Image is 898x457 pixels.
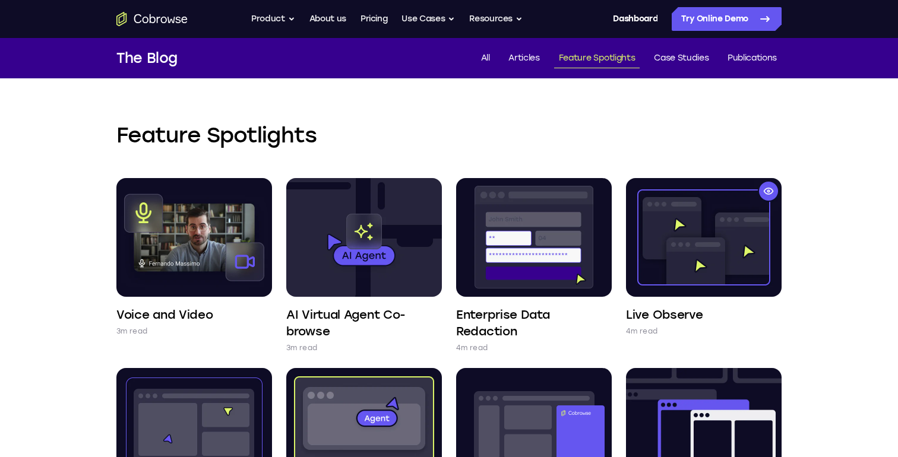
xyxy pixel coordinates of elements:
img: Enterprise Data Redaction [456,178,612,297]
button: Use Cases [401,7,455,31]
a: Articles [504,49,544,68]
a: Pricing [361,7,388,31]
a: Case Studies [649,49,713,68]
a: Live Observe 4m read [626,178,782,337]
a: Publications [723,49,782,68]
a: AI Virtual Agent Co-browse 3m read [286,178,442,354]
a: About us [309,7,346,31]
a: Dashboard [613,7,657,31]
h4: AI Virtual Agent Co-browse [286,306,442,339]
a: All [476,49,495,68]
p: 4m read [456,342,488,354]
h2: Feature Spotlights [116,121,782,150]
a: Enterprise Data Redaction 4m read [456,178,612,354]
a: Go to the home page [116,12,188,26]
h1: The Blog [116,47,178,69]
h4: Voice and Video [116,306,213,323]
a: Feature Spotlights [554,49,640,68]
h4: Enterprise Data Redaction [456,306,612,339]
img: Voice and Video [116,178,272,297]
img: Live Observe [626,178,782,297]
p: 3m read [286,342,317,354]
img: AI Virtual Agent Co-browse [286,178,442,297]
button: Product [251,7,295,31]
a: Voice and Video 3m read [116,178,272,337]
p: 4m read [626,325,657,337]
button: Resources [469,7,523,31]
p: 3m read [116,325,147,337]
h4: Live Observe [626,306,703,323]
a: Try Online Demo [672,7,782,31]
